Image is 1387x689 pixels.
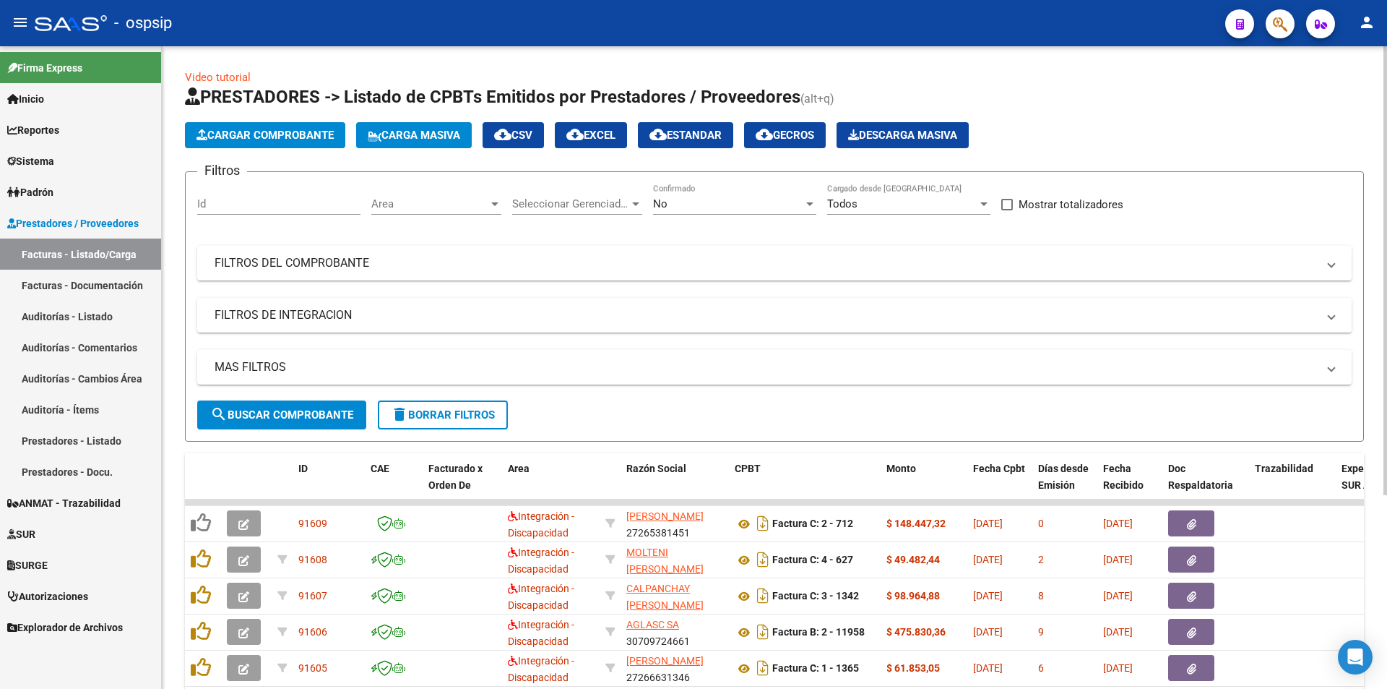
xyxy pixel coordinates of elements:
mat-icon: search [210,406,228,423]
strong: $ 98.964,88 [886,590,940,602]
mat-expansion-panel-header: MAS FILTROS [197,350,1352,385]
span: Descarga Masiva [848,129,957,142]
span: PRESTADORES -> Listado de CPBTs Emitidos por Prestadores / Proveedores [185,87,800,107]
strong: Factura C: 1 - 1365 [772,663,859,675]
span: Monto [886,463,916,474]
span: No [653,197,667,210]
span: 91606 [298,626,327,638]
div: 27265381451 [626,508,723,539]
strong: Factura C: 3 - 1342 [772,591,859,602]
div: Open Intercom Messenger [1338,640,1373,675]
span: CALPANCHAY [PERSON_NAME] [626,583,704,611]
i: Descargar documento [753,656,772,680]
span: CAE [371,463,389,474]
span: Facturado x Orden De [428,463,483,491]
span: Area [508,463,530,474]
span: 91607 [298,590,327,602]
span: Mostrar totalizadores [1019,196,1123,213]
button: Cargar Comprobante [185,122,345,148]
datatable-header-cell: Doc Respaldatoria [1162,453,1249,517]
datatable-header-cell: Monto [881,453,967,517]
span: Integración - Discapacidad [508,655,574,683]
strong: $ 475.830,36 [886,626,946,638]
strong: $ 148.447,32 [886,518,946,529]
button: Descarga Masiva [837,122,969,148]
mat-expansion-panel-header: FILTROS DEL COMPROBANTE [197,246,1352,281]
span: EXCEL [566,129,615,142]
span: Doc Respaldatoria [1168,463,1233,491]
span: Integración - Discapacidad [508,547,574,575]
span: [DATE] [1103,518,1133,529]
span: [DATE] [1103,554,1133,565]
button: Carga Masiva [356,122,472,148]
mat-panel-title: FILTROS DE INTEGRACION [215,307,1317,323]
datatable-header-cell: Fecha Recibido [1097,453,1162,517]
span: CSV [494,129,532,142]
i: Descargar documento [753,548,772,571]
button: EXCEL [555,122,627,148]
i: Descargar documento [753,620,772,643]
strong: $ 61.853,05 [886,662,940,674]
span: Integración - Discapacidad [508,583,574,611]
span: Area [371,197,488,210]
span: Prestadores / Proveedores [7,215,139,231]
a: Video tutorial [185,71,251,84]
span: 2 [1038,554,1044,565]
span: Firma Express [7,60,82,76]
span: Todos [827,197,857,210]
i: Descargar documento [753,512,772,535]
datatable-header-cell: Fecha Cpbt [967,453,1032,517]
strong: Factura C: 4 - 627 [772,555,853,566]
span: Sistema [7,153,54,169]
datatable-header-cell: Area [502,453,600,517]
span: Razón Social [626,463,686,474]
span: Fecha Cpbt [973,463,1025,474]
span: Trazabilidad [1255,463,1313,474]
mat-panel-title: FILTROS DEL COMPROBANTE [215,255,1317,271]
mat-expansion-panel-header: FILTROS DE INTEGRACION [197,298,1352,333]
strong: $ 49.482,44 [886,554,940,565]
span: [PERSON_NAME] [626,655,704,667]
span: [PERSON_NAME] [626,510,704,522]
span: [DATE] [1103,626,1133,638]
span: Fecha Recibido [1103,463,1144,491]
span: Integración - Discapacidad [508,510,574,539]
button: Estandar [638,122,733,148]
span: ID [298,463,308,474]
span: AGLASC SA [626,619,679,630]
span: 9 [1038,626,1044,638]
span: 91608 [298,554,327,565]
mat-icon: cloud_download [566,126,584,143]
span: Estandar [649,129,722,142]
div: 27147620999 [626,544,723,575]
h3: Filtros [197,161,247,181]
app-download-masive: Descarga masiva de comprobantes (adjuntos) [837,122,969,148]
mat-panel-title: MAS FILTROS [215,359,1317,375]
span: Seleccionar Gerenciador [512,197,629,210]
span: 8 [1038,590,1044,602]
span: [DATE] [973,554,1003,565]
mat-icon: menu [12,14,29,31]
span: Reportes [7,122,59,138]
datatable-header-cell: Trazabilidad [1249,453,1336,517]
span: Días desde Emisión [1038,463,1089,491]
span: Cargar Comprobante [196,129,334,142]
span: Buscar Comprobante [210,408,353,421]
datatable-header-cell: Razón Social [621,453,729,517]
span: ANMAT - Trazabilidad [7,495,121,511]
datatable-header-cell: Días desde Emisión [1032,453,1097,517]
span: [DATE] [973,518,1003,529]
span: Explorador de Archivos [7,620,123,635]
button: Borrar Filtros [378,401,508,429]
span: [DATE] [973,626,1003,638]
button: Gecros [744,122,826,148]
mat-icon: delete [391,406,408,423]
mat-icon: cloud_download [649,126,667,143]
span: Integración - Discapacidad [508,619,574,647]
mat-icon: cloud_download [756,126,773,143]
mat-icon: person [1358,14,1375,31]
span: (alt+q) [800,92,834,106]
span: - ospsip [114,7,172,39]
span: 91605 [298,662,327,674]
button: CSV [483,122,544,148]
